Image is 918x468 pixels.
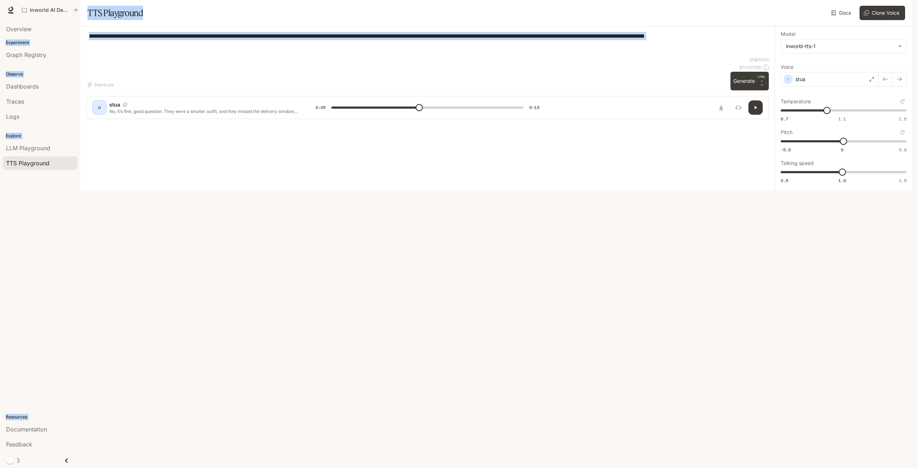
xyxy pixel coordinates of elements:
[781,39,906,53] div: inworld-tts-1
[899,178,907,184] span: 1.5
[758,75,766,83] p: CTRL +
[30,7,70,13] p: Inworld AI Demos
[714,100,728,115] button: Download audio
[781,178,788,184] span: 0.5
[739,64,762,70] p: $ 0.001290
[109,108,298,114] p: No, it’s fine, good question. They were a smaller outfit, and they missed the delivery window, se...
[781,32,795,37] p: Model
[899,98,907,105] button: Reset to default
[316,104,326,111] span: 0:05
[841,147,843,153] span: 0
[838,178,846,184] span: 1.0
[781,116,788,122] span: 0.7
[94,102,105,113] div: D
[19,3,81,17] button: All workspaces
[838,116,846,122] span: 1.1
[899,147,907,153] span: 5.0
[120,103,130,107] button: Copy Voice ID
[86,79,117,90] button: Shortcuts
[860,6,905,20] button: Clone Voice
[899,128,907,136] button: Reset to default
[731,100,746,115] button: Inspect
[781,161,814,166] p: Talking speed
[781,147,791,153] span: -5.0
[758,75,766,88] p: ⏎
[830,6,854,20] a: Docs
[109,101,120,108] p: stua
[795,76,805,83] p: stua
[786,43,895,50] div: inworld-tts-1
[87,6,143,20] h1: TTS Playground
[899,116,907,122] span: 1.5
[781,130,792,135] p: Pitch
[730,72,769,90] button: GenerateCTRL +⏎
[749,57,769,63] p: 258 / 1000
[781,65,794,70] p: Voice
[781,99,811,104] p: Temperature
[529,104,539,111] span: 0:13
